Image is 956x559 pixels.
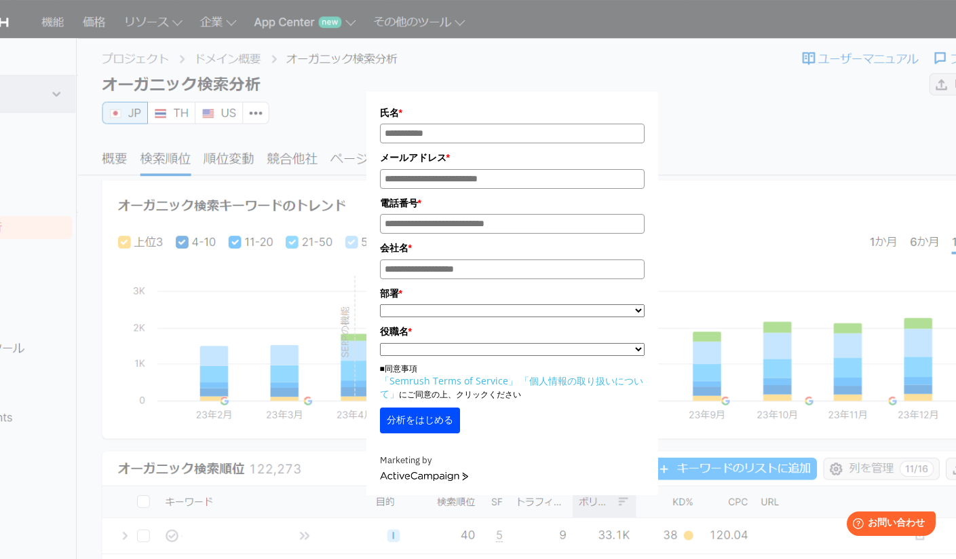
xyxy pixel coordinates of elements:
iframe: Help widget launcher [835,506,941,544]
p: ■同意事項 にご同意の上、クリックください [380,363,645,401]
label: 役職名 [380,324,645,339]
label: 部署 [380,286,645,301]
label: 氏名 [380,105,645,120]
label: 電話番号 [380,196,645,211]
label: メールアドレス [380,150,645,165]
a: 「Semrush Terms of Service」 [380,374,518,387]
div: Marketing by [380,454,645,468]
label: 会社名 [380,240,645,255]
a: 「個人情報の取り扱いについて」 [380,374,643,400]
button: 分析をはじめる [380,408,460,433]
